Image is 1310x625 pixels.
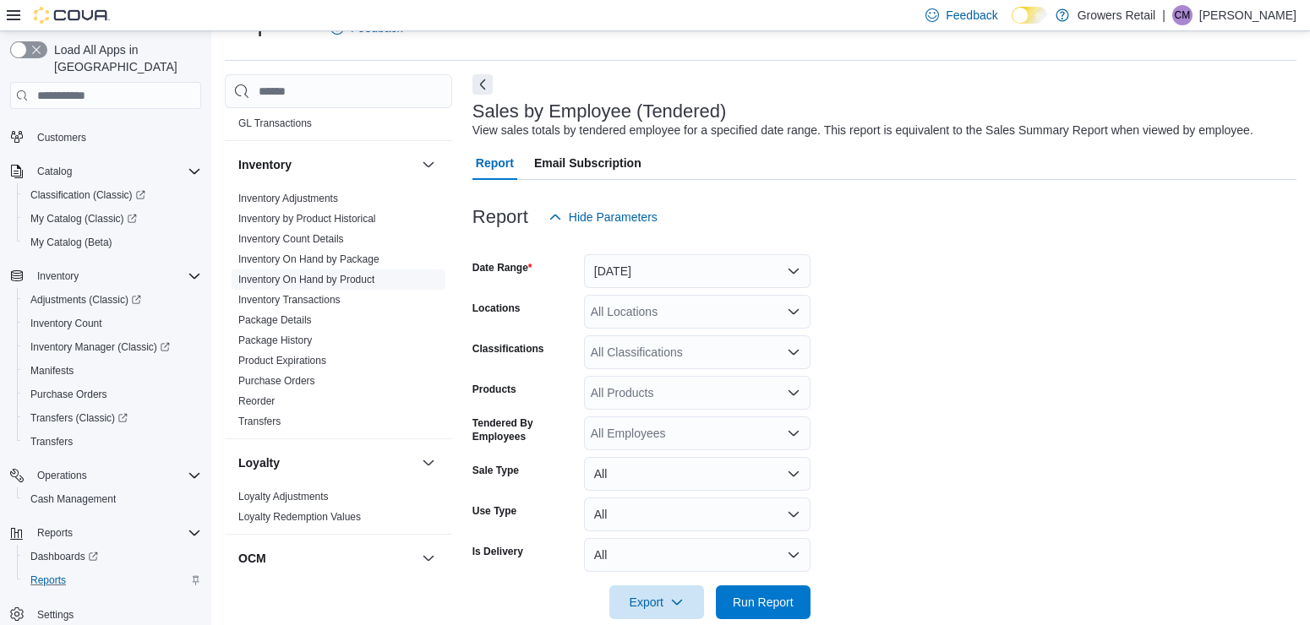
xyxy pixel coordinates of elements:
[238,192,338,205] span: Inventory Adjustments
[30,388,107,401] span: Purchase Orders
[24,408,201,428] span: Transfers (Classic)
[30,340,170,354] span: Inventory Manager (Classic)
[787,386,800,399] button: Open list of options
[472,545,523,558] label: Is Delivery
[37,165,72,178] span: Catalog
[3,464,208,487] button: Operations
[3,521,208,545] button: Reports
[716,585,811,619] button: Run Report
[30,523,79,543] button: Reports
[238,354,326,367] span: Product Expirations
[584,538,811,572] button: All
[238,117,312,129] a: GL Transactions
[238,294,341,306] a: Inventory Transactions
[472,504,516,518] label: Use Type
[37,469,87,482] span: Operations
[30,550,98,563] span: Dashboards
[418,453,439,473] button: Loyalty
[542,200,664,234] button: Hide Parameters
[238,253,379,265] a: Inventory On Hand by Package
[946,7,997,24] span: Feedback
[34,7,110,24] img: Cova
[472,383,516,396] label: Products
[24,185,201,205] span: Classification (Classic)
[30,364,74,378] span: Manifests
[238,273,374,286] span: Inventory On Hand by Product
[30,435,73,448] span: Transfers
[37,608,74,622] span: Settings
[24,313,109,334] a: Inventory Count
[24,290,148,310] a: Adjustments (Classic)
[1162,5,1165,25] p: |
[17,383,208,406] button: Purchase Orders
[238,416,281,427] a: Transfers
[3,124,208,149] button: Customers
[3,264,208,288] button: Inventory
[37,131,86,144] span: Customers
[584,497,811,531] button: All
[24,570,73,590] a: Reports
[30,266,85,286] button: Inventory
[30,523,201,543] span: Reports
[30,266,201,286] span: Inventory
[472,101,727,122] h3: Sales by Employee (Tendered)
[472,261,532,274] label: Date Range
[24,337,177,357] a: Inventory Manager (Classic)
[24,546,105,567] a: Dashboards
[472,122,1253,139] div: View sales totals by tendered employee for a specified date range. This report is equivalent to t...
[30,573,66,587] span: Reports
[238,253,379,266] span: Inventory On Hand by Package
[238,550,266,567] h3: OCM
[238,454,415,471] button: Loyalty
[238,117,312,130] span: GL Transactions
[24,384,114,405] a: Purchase Orders
[1172,5,1193,25] div: Corina Mayhue
[30,236,112,249] span: My Catalog (Beta)
[238,313,312,327] span: Package Details
[225,93,452,140] div: Finance
[1078,5,1156,25] p: Growers Retail
[17,406,208,430] a: Transfers (Classic)
[238,454,280,471] h3: Loyalty
[24,232,201,253] span: My Catalog (Beta)
[30,293,141,307] span: Adjustments (Classic)
[30,161,79,182] button: Catalog
[37,526,73,540] span: Reports
[238,375,315,387] a: Purchase Orders
[476,146,514,180] span: Report
[24,432,79,452] a: Transfers
[620,585,694,619] span: Export
[17,430,208,454] button: Transfers
[238,491,329,503] a: Loyalty Adjustments
[238,355,326,367] a: Product Expirations
[30,465,94,486] button: Operations
[30,604,201,625] span: Settings
[24,313,201,334] span: Inventory Count
[24,232,119,253] a: My Catalog (Beta)
[418,548,439,568] button: OCM
[238,395,275,407] a: Reorder
[238,156,415,173] button: Inventory
[238,334,312,346] a: Package History
[472,416,577,443] label: Tendered By Employees
[787,427,800,440] button: Open list of options
[17,545,208,568] a: Dashboards
[24,209,144,229] a: My Catalog (Classic)
[472,74,493,95] button: Next
[30,411,128,425] span: Transfers (Classic)
[1012,24,1013,24] span: Dark Mode
[534,146,641,180] span: Email Subscription
[472,207,528,227] h3: Report
[1199,5,1296,25] p: [PERSON_NAME]
[238,510,361,524] span: Loyalty Redemption Values
[225,188,452,438] div: Inventory
[24,209,201,229] span: My Catalog (Classic)
[24,361,80,381] a: Manifests
[472,342,544,356] label: Classifications
[24,408,134,428] a: Transfers (Classic)
[47,41,201,75] span: Load All Apps in [GEOGRAPHIC_DATA]
[24,337,201,357] span: Inventory Manager (Classic)
[30,188,145,202] span: Classification (Classic)
[238,314,312,326] a: Package Details
[1175,5,1191,25] span: CM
